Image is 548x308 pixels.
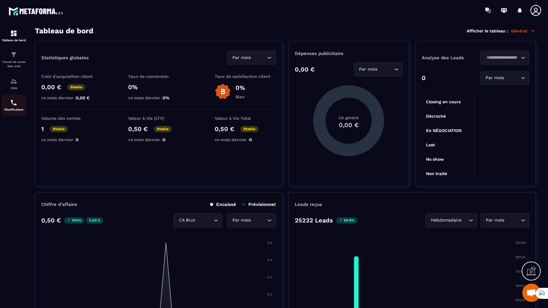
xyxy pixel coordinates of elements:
img: formation [10,30,17,37]
p: 99.9% [336,217,357,224]
span: Par mois [484,75,505,81]
span: Par mois [231,54,252,61]
a: formationformationTableau de bord [2,25,26,46]
p: Stable [240,126,258,132]
span: 0 [163,137,165,142]
p: Coût d'acquisition client [41,74,102,79]
input: Search for option [484,54,519,61]
span: Par mois [358,66,379,73]
input: Search for option [505,75,519,81]
tspan: 30000 [515,241,526,245]
p: Stable [154,126,172,132]
p: Analyse des Leads [422,55,476,61]
p: Planificateur [2,108,26,111]
tspan: 0.3 [267,275,272,279]
img: logo [9,5,64,16]
p: Leads reçus [295,202,322,207]
p: Général [511,28,536,34]
div: Search for option [354,62,403,76]
p: 0,50 € [215,125,234,133]
p: 0,50 € [128,125,148,133]
span: 0,00 € [76,95,90,100]
p: 0,50 € [86,217,103,224]
a: formationformationCRM [2,73,26,94]
div: Mở cuộc trò chuyện [522,284,541,302]
div: Search for option [227,213,276,227]
p: Taux de satisfaction client [215,74,276,79]
tspan: 15000 [515,284,525,288]
tspan: 25000 [515,255,525,259]
div: Search for option [480,51,529,65]
p: Bien [235,94,245,99]
tspan: Lost [426,142,435,147]
p: Stable [50,126,68,132]
tspan: 20000 [515,269,526,273]
p: vs mois dernier : [41,137,102,142]
h3: Tableau de bord [35,27,93,35]
img: scheduler [10,99,17,106]
tspan: No show [426,157,444,162]
div: Search for option [480,213,529,227]
p: Tunnel de vente Site web [2,60,26,68]
span: CA Brut [177,217,196,224]
p: vs mois dernier : [215,137,276,142]
tspan: 0.5 [267,241,272,245]
p: 0% [128,83,189,91]
img: formation [10,51,17,58]
tspan: En NÉGOCIATION [426,128,461,133]
a: schedulerschedulerPlanificateur [2,94,26,116]
p: 0,00 € [41,83,61,91]
img: b-badge-o.b3b20ee6.svg [215,83,231,100]
span: 0 [249,137,252,142]
tspan: Non traité [426,171,447,176]
p: vs mois dernier : [128,95,189,100]
p: Taux de conversion [128,74,189,79]
div: Search for option [173,213,222,227]
p: 0,00 € [295,66,315,73]
a: formationformationTunnel de vente Site web [2,46,26,73]
p: vs mois dernier : [41,95,102,100]
p: 0,50 € [41,217,61,224]
input: Search for option [505,217,519,224]
p: Tableau de bord [2,38,26,42]
p: Encaissé [210,202,236,207]
input: Search for option [379,66,393,73]
p: Valeur à Vie Total [215,116,276,121]
p: Statistiques globales [41,55,89,61]
span: 0% [163,95,169,100]
p: Dépenses publicitaire [295,51,402,56]
tspan: Décroché [426,114,446,119]
input: Search for option [196,217,212,224]
p: CRM [2,86,26,90]
input: Search for option [463,217,467,224]
p: Afficher le tableau : [467,28,508,33]
input: Search for option [252,54,266,61]
p: 100% [64,217,84,224]
span: Par mois [484,217,505,224]
p: vs mois dernier : [128,137,189,142]
div: Search for option [480,71,529,85]
p: Volume des ventes [41,116,102,121]
input: Search for option [252,217,266,224]
tspan: 0.4 [267,258,272,262]
span: 0 [76,137,79,142]
tspan: 10000 [515,298,525,302]
tspan: 0.2 [267,292,272,296]
p: 0% [235,84,245,91]
div: Search for option [425,213,477,227]
tspan: Closing en cours [426,99,461,105]
p: 25232 Leads [295,217,333,224]
p: Valeur à Vie (LTV) [128,116,189,121]
p: 0 [422,74,426,82]
div: Search for option [227,51,276,65]
p: Stable [67,84,85,90]
span: Par mois [231,217,252,224]
p: Prévisionnel [242,202,276,207]
p: 1 [41,125,44,133]
img: formation [10,78,17,85]
span: Hebdomadaire [429,217,463,224]
p: Chiffre d’affaire [41,202,77,207]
